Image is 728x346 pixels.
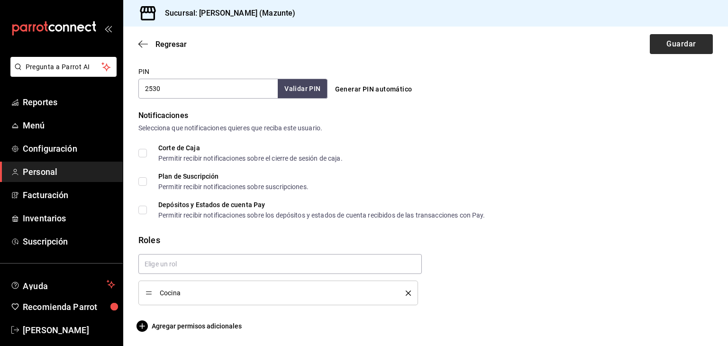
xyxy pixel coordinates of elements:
span: Suscripción [23,235,115,248]
button: Generar PIN automático [331,81,416,98]
div: Corte de Caja [158,145,343,151]
span: Cocina [160,290,391,296]
span: Personal [23,165,115,178]
div: Permitir recibir notificaciones sobre suscripciones. [158,183,309,190]
span: [PERSON_NAME] [23,324,115,337]
div: Notificaciones [138,110,713,121]
div: Permitir recibir notificaciones sobre el cierre de sesión de caja. [158,155,343,162]
a: Pregunta a Parrot AI [7,69,117,79]
label: PIN [138,68,149,75]
span: Pregunta a Parrot AI [26,62,102,72]
span: Reportes [23,96,115,109]
span: Ayuda [23,279,103,290]
span: Configuración [23,142,115,155]
div: Permitir recibir notificaciones sobre los depósitos y estados de cuenta recibidos de las transacc... [158,212,485,219]
h3: Sucursal: [PERSON_NAME] (Mazunte) [157,8,295,19]
div: Selecciona que notificaciones quieres que reciba este usuario. [138,123,713,133]
div: Plan de Suscripción [158,173,309,180]
input: Elige un rol [138,254,422,274]
button: delete [399,291,411,296]
input: 3 a 6 dígitos [138,79,278,99]
button: Validar PIN [278,79,327,99]
button: Pregunta a Parrot AI [10,57,117,77]
button: Agregar permisos adicionales [138,320,242,332]
span: Recomienda Parrot [23,300,115,313]
span: Regresar [155,40,187,49]
span: Menú [23,119,115,132]
span: Facturación [23,189,115,201]
span: Inventarios [23,212,115,225]
button: open_drawer_menu [104,25,112,32]
button: Guardar [650,34,713,54]
div: Depósitos y Estados de cuenta Pay [158,201,485,208]
button: Regresar [138,40,187,49]
div: Roles [138,234,713,246]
